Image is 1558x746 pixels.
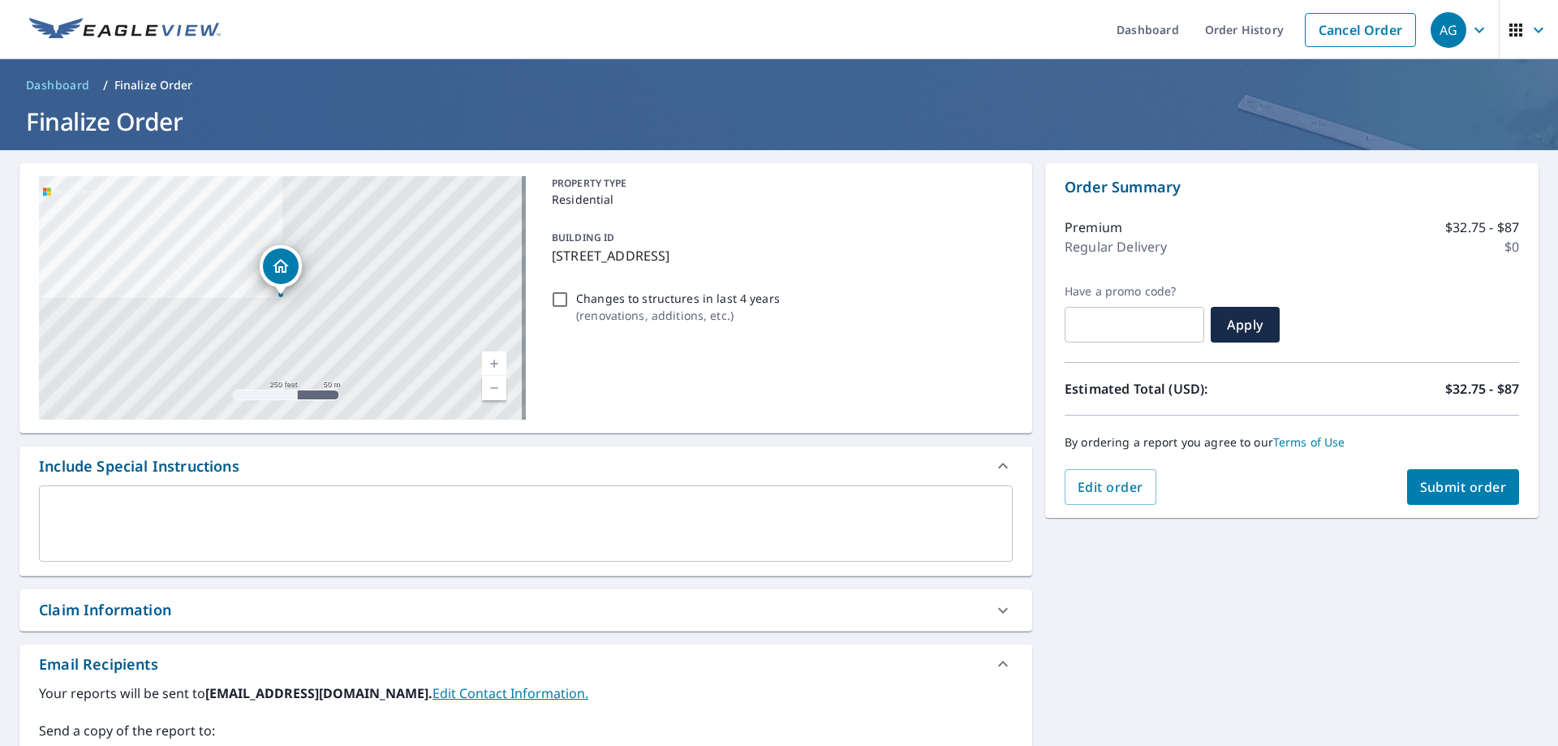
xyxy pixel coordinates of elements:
[1445,379,1519,399] p: $32.75 - $87
[1305,13,1416,47] a: Cancel Order
[1065,176,1519,198] p: Order Summary
[19,589,1032,631] div: Claim Information
[1065,237,1167,257] p: Regular Delivery
[205,684,433,702] b: [EMAIL_ADDRESS][DOMAIN_NAME].
[1445,218,1519,237] p: $32.75 - $87
[1273,434,1345,450] a: Terms of Use
[1224,316,1267,334] span: Apply
[482,376,506,400] a: Current Level 17, Zoom Out
[39,721,1013,740] label: Send a copy of the report to:
[1065,379,1292,399] p: Estimated Total (USD):
[29,18,221,42] img: EV Logo
[260,245,302,295] div: Dropped pin, building 1, Residential property, 537 Club Dr Cashiers, NC 28717
[39,599,171,621] div: Claim Information
[1078,478,1143,496] span: Edit order
[1407,469,1520,505] button: Submit order
[576,307,780,324] p: ( renovations, additions, etc. )
[39,455,239,477] div: Include Special Instructions
[1065,284,1204,299] label: Have a promo code?
[1065,435,1519,450] p: By ordering a report you agree to our
[576,290,780,307] p: Changes to structures in last 4 years
[19,72,97,98] a: Dashboard
[1504,237,1519,257] p: $0
[114,77,193,93] p: Finalize Order
[552,176,1006,191] p: PROPERTY TYPE
[552,191,1006,208] p: Residential
[1065,218,1122,237] p: Premium
[39,653,158,675] div: Email Recipients
[1211,307,1280,343] button: Apply
[433,684,588,702] a: EditContactInfo
[19,645,1032,683] div: Email Recipients
[552,231,614,244] p: BUILDING ID
[19,446,1032,485] div: Include Special Instructions
[482,351,506,376] a: Current Level 17, Zoom In
[103,75,108,95] li: /
[1420,478,1507,496] span: Submit order
[1431,12,1466,48] div: AG
[39,683,1013,703] label: Your reports will be sent to
[552,246,1006,265] p: [STREET_ADDRESS]
[19,105,1539,138] h1: Finalize Order
[26,77,90,93] span: Dashboard
[1065,469,1156,505] button: Edit order
[19,72,1539,98] nav: breadcrumb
